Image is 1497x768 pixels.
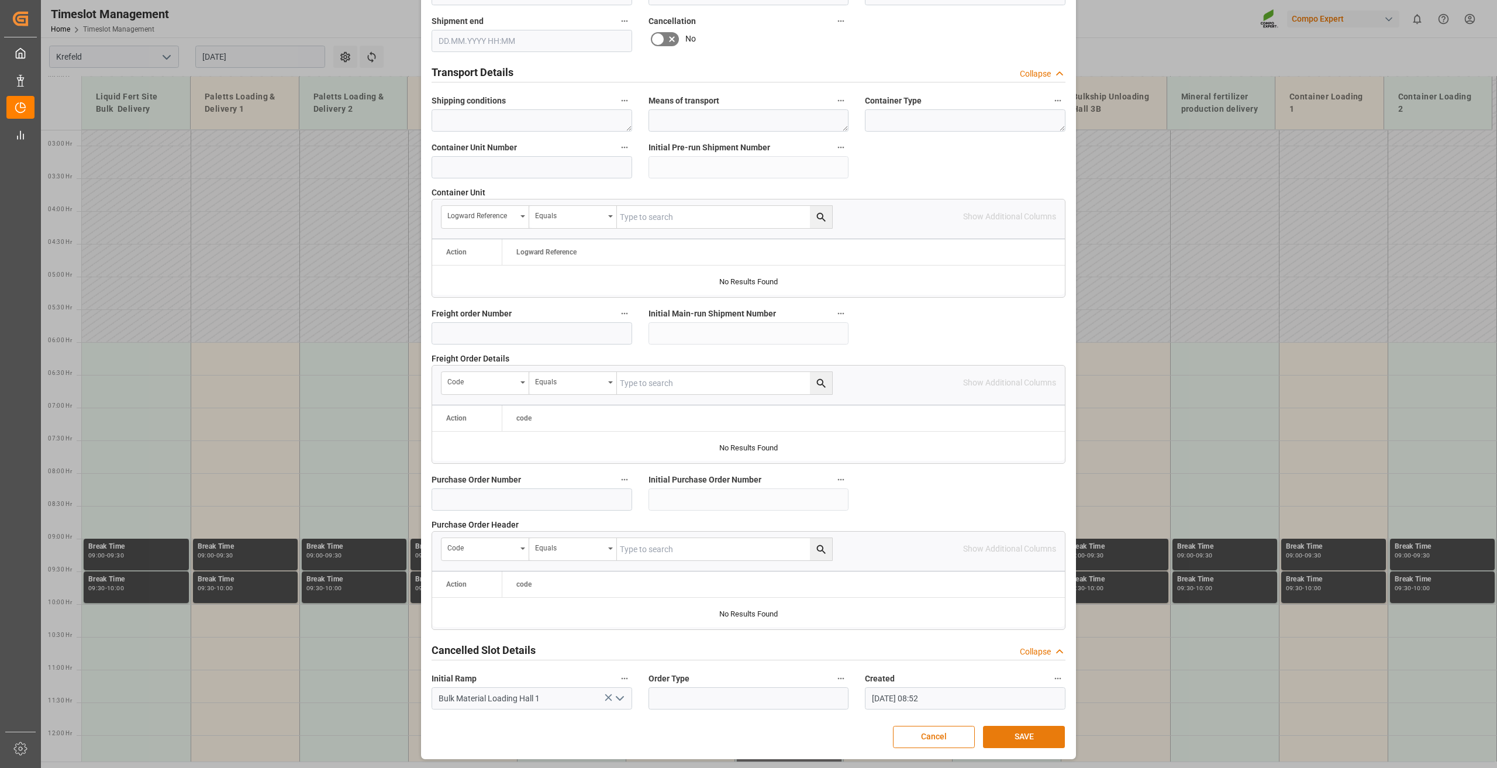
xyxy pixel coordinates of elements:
[432,673,477,685] span: Initial Ramp
[893,726,975,748] button: Cancel
[610,690,627,708] button: open menu
[432,353,509,365] span: Freight Order Details
[432,687,632,710] input: Type to search/select
[617,472,632,487] button: Purchase Order Number
[446,414,467,422] div: Action
[516,248,577,256] span: Logward Reference
[432,30,632,52] input: DD.MM.YYYY HH:MM
[833,13,848,29] button: Cancellation
[529,206,617,228] button: open menu
[617,13,632,29] button: Shipment end
[441,372,529,394] button: open menu
[833,472,848,487] button: Initial Purchase Order Number
[617,206,832,228] input: Type to search
[516,414,532,422] span: code
[1020,646,1051,658] div: Collapse
[432,15,484,27] span: Shipment end
[833,140,848,155] button: Initial Pre-run Shipment Number
[685,33,696,45] span: No
[441,206,529,228] button: open menu
[432,474,521,486] span: Purchase Order Number
[529,372,617,394] button: open menu
[432,95,506,107] span: Shipping conditions
[1050,93,1065,108] button: Container Type
[865,687,1065,710] input: DD.MM.YYYY HH:MM
[617,306,632,321] button: Freight order Number
[1050,671,1065,686] button: Created
[535,374,604,387] div: Equals
[441,538,529,560] button: open menu
[446,248,467,256] div: Action
[810,206,832,228] button: search button
[617,140,632,155] button: Container Unit Number
[865,95,922,107] span: Container Type
[649,142,770,154] span: Initial Pre-run Shipment Number
[535,208,604,221] div: Equals
[833,671,848,686] button: Order Type
[535,540,604,553] div: Equals
[617,372,832,394] input: Type to search
[983,726,1065,748] button: SAVE
[432,64,513,80] h2: Transport Details
[432,142,517,154] span: Container Unit Number
[447,540,516,553] div: code
[865,673,895,685] span: Created
[649,474,761,486] span: Initial Purchase Order Number
[447,208,516,221] div: Logward Reference
[833,306,848,321] button: Initial Main-run Shipment Number
[617,538,832,560] input: Type to search
[516,580,532,588] span: code
[649,673,689,685] span: Order Type
[446,580,467,588] div: Action
[649,95,719,107] span: Means of transport
[833,93,848,108] button: Means of transport
[1020,68,1051,80] div: Collapse
[447,374,516,387] div: code
[432,187,485,199] span: Container Unit
[432,519,519,531] span: Purchase Order Header
[432,308,512,320] span: Freight order Number
[649,15,696,27] span: Cancellation
[617,671,632,686] button: Initial Ramp
[649,308,776,320] span: Initial Main-run Shipment Number
[810,538,832,560] button: search button
[529,538,617,560] button: open menu
[432,642,536,658] h2: Cancelled Slot Details
[617,93,632,108] button: Shipping conditions
[810,372,832,394] button: search button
